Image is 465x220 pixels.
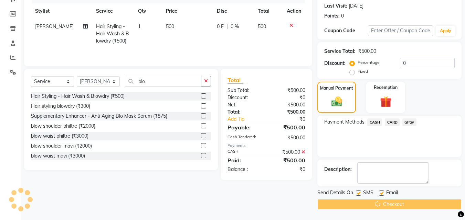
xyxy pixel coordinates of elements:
[341,12,344,20] div: 0
[162,3,213,19] th: Price
[274,116,311,123] div: ₹0
[166,23,174,30] span: 500
[436,26,455,36] button: Apply
[283,3,305,19] th: Action
[31,103,90,110] div: Hair styling blowdry (₹300)
[31,132,88,140] div: blow waist philtre (₹3000)
[328,95,346,108] img: _cash.svg
[31,152,85,160] div: blow waist mavi (₹3000)
[266,134,310,141] div: ₹500.00
[228,143,305,149] div: Payments
[35,23,74,30] span: [PERSON_NAME]
[258,23,266,30] span: 500
[222,166,266,173] div: Balance :
[374,84,398,91] label: Redemption
[217,23,224,30] span: 0 F
[363,189,373,198] span: SMS
[254,3,283,19] th: Total
[138,23,141,30] span: 1
[324,12,340,20] div: Points:
[266,101,310,108] div: ₹500.00
[266,156,310,164] div: ₹500.00
[266,108,310,116] div: ₹500.00
[222,123,266,131] div: Payable:
[222,87,266,94] div: Sub Total:
[31,142,92,150] div: blow shoulder mavi (₹2000)
[386,189,398,198] span: Email
[266,123,310,131] div: ₹500.00
[125,76,201,86] input: Search or Scan
[31,113,167,120] div: Supplementary Enhancer - Anti Aging Blo Mask Serum (₹875)
[324,60,346,67] div: Discount:
[134,3,162,19] th: Qty
[320,85,353,91] label: Manual Payment
[349,2,363,10] div: [DATE]
[222,101,266,108] div: Net:
[222,156,266,164] div: Paid:
[31,3,92,19] th: Stylist
[266,94,310,101] div: ₹0
[222,134,266,141] div: Cash Tendered:
[222,108,266,116] div: Total:
[377,95,395,109] img: _gift.svg
[266,149,310,156] div: ₹500.00
[324,118,364,126] span: Payment Methods
[367,118,382,126] span: CASH
[222,116,274,123] a: Add Tip
[358,59,380,66] label: Percentage
[358,48,376,55] div: ₹500.00
[31,93,125,100] div: Hair Styling - Hair Wash & Blowdry (₹500)
[402,118,416,126] span: GPay
[213,3,254,19] th: Disc
[317,189,353,198] span: Send Details On
[324,2,347,10] div: Last Visit:
[222,149,266,156] div: CASH
[324,48,356,55] div: Service Total:
[385,118,400,126] span: CARD
[266,166,310,173] div: ₹0
[324,27,368,34] div: Coupon Code
[228,77,243,84] span: Total
[31,123,95,130] div: blow shoulder philtre (₹2000)
[358,68,368,74] label: Fixed
[226,23,228,30] span: |
[368,25,433,36] input: Enter Offer / Coupon Code
[231,23,239,30] span: 0 %
[222,94,266,101] div: Discount:
[324,166,352,173] div: Description:
[92,3,134,19] th: Service
[266,87,310,94] div: ₹500.00
[96,23,129,44] span: Hair Styling - Hair Wash & Blowdry (₹500)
